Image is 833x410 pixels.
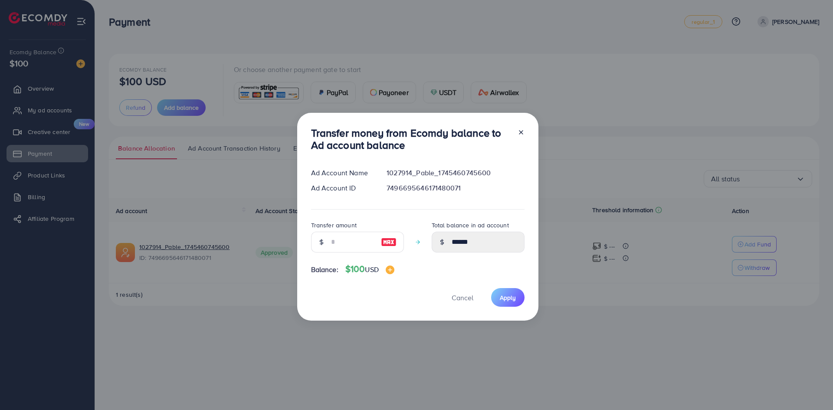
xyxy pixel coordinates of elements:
span: Apply [500,293,516,302]
span: USD [365,265,378,274]
img: image [381,237,397,247]
div: 1027914_Pable_1745460745600 [380,168,531,178]
iframe: Chat [796,371,826,403]
span: Cancel [452,293,473,302]
button: Apply [491,288,525,307]
h3: Transfer money from Ecomdy balance to Ad account balance [311,127,511,152]
h4: $100 [345,264,394,275]
div: Ad Account Name [304,168,380,178]
img: image [386,266,394,274]
button: Cancel [441,288,484,307]
span: Balance: [311,265,338,275]
label: Total balance in ad account [432,221,509,230]
div: Ad Account ID [304,183,380,193]
div: 7496695646171480071 [380,183,531,193]
label: Transfer amount [311,221,357,230]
